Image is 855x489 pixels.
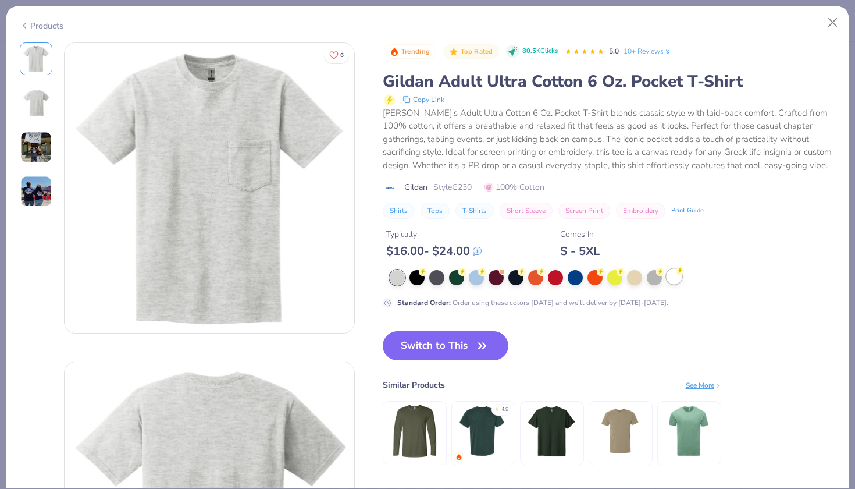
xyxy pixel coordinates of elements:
span: Top Rated [461,48,493,55]
span: 5.0 [609,47,619,56]
button: Close [822,12,844,34]
span: 100% Cotton [484,181,544,193]
div: Order using these colors [DATE] and we'll deliver by [DATE]-[DATE]. [397,297,668,308]
img: Next Level Men's Sueded Crew [593,403,648,459]
div: Comes In [560,228,600,240]
button: Shirts [383,203,415,219]
img: Front [22,45,50,73]
button: Embroidery [616,203,665,219]
img: Trending sort [390,47,399,56]
img: trending.gif [455,453,462,460]
div: Typically [386,228,482,240]
button: Like [324,47,349,63]
div: Gildan Adult Ultra Cotton 6 Oz. Pocket T-Shirt [383,70,836,93]
div: ★ [494,406,499,410]
img: User generated content [20,176,52,207]
img: Threadfast Apparel Unisex Triblend Short-Sleeve T-Shirt [661,403,717,459]
img: Comfort Colors Adult Heavyweight RS Pocket T-Shirt [455,403,511,459]
button: Tops [421,203,450,219]
div: Print Guide [671,206,704,216]
span: Style G230 [433,181,472,193]
div: S - 5XL [560,244,600,258]
button: copy to clipboard [399,93,448,107]
div: $ 16.00 - $ 24.00 [386,244,482,258]
img: Front [65,43,354,333]
img: Next Level Men's Triblend Crew [524,403,579,459]
button: T-Shirts [455,203,494,219]
div: Products [20,20,63,32]
span: 6 [340,52,344,58]
img: Gildan Adult Softstyle® 4.5 Oz. Long-Sleeve T-Shirt [387,403,442,459]
div: Similar Products [383,379,445,391]
button: Screen Print [558,203,610,219]
button: Badge Button [443,44,499,59]
button: Short Sleeve [500,203,553,219]
div: 5.0 Stars [565,42,604,61]
span: 80.5K Clicks [522,47,558,56]
div: See More [686,380,721,391]
a: 10+ Reviews [624,46,672,56]
img: User generated content [20,132,52,163]
div: [PERSON_NAME]'s Adult Ultra Cotton 6 Oz. Pocket T-Shirt blends classic style with laid-back comfo... [383,107,836,172]
strong: Standard Order : [397,298,451,307]
div: 4.9 [501,406,508,414]
span: Gildan [404,181,427,193]
img: Top Rated sort [449,47,458,56]
button: Badge Button [384,44,436,59]
img: brand logo [383,183,398,193]
button: Switch to This [383,331,509,360]
span: Trending [401,48,430,55]
img: Back [22,89,50,117]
